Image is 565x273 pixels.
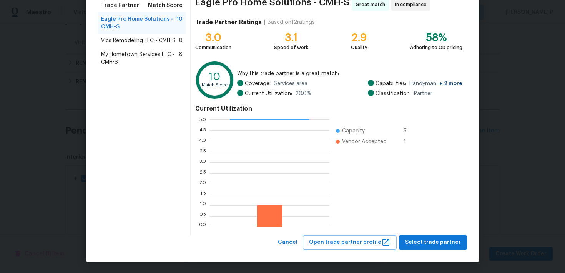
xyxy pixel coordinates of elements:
span: Trade Partner [101,2,139,9]
text: 3.0 [199,160,206,165]
span: Eagle Pro Home Solutions - CMH-S [101,15,176,31]
h4: Trade Partner Ratings [195,18,262,26]
span: Great match [356,1,388,8]
div: 3.0 [195,34,231,41]
text: 2.0 [199,182,206,186]
div: Quality [351,44,367,51]
div: | [262,18,268,26]
span: Services area [274,80,307,88]
span: Handyman [409,80,462,88]
div: Speed of work [274,44,308,51]
span: Classification: [376,90,411,98]
span: Capabilities: [376,80,406,88]
span: Match Score [148,2,183,9]
span: Select trade partner [405,238,461,247]
span: Vics Remodeling LLC - CMH-S [101,37,176,45]
span: Why this trade partner is a great match: [237,70,462,78]
h4: Current Utilization [195,105,462,113]
span: 8 [179,37,183,45]
span: 20.0 % [295,90,311,98]
text: 1.0 [200,203,206,208]
div: Adhering to OD pricing [410,44,462,51]
span: In compliance [395,1,430,8]
div: Based on 12 ratings [268,18,315,26]
button: Select trade partner [399,235,467,250]
text: 1.5 [200,192,206,197]
span: Vendor Accepted [342,138,387,146]
div: 58% [410,34,462,41]
text: 0.5 [199,214,206,218]
span: 1 [404,138,416,146]
span: Partner [414,90,432,98]
div: 3.1 [274,34,308,41]
span: Coverage: [245,80,271,88]
text: 0.0 [199,225,206,229]
text: 4.5 [199,128,206,132]
span: Open trade partner profile [309,238,391,247]
text: 10 [209,71,221,82]
span: My Hometown Services LLC - CMH-S [101,51,179,66]
div: Communication [195,44,231,51]
text: Match Score [202,83,228,87]
text: 4.0 [199,139,206,143]
text: 2.5 [199,171,206,175]
text: 5.0 [199,117,206,122]
span: 5 [404,127,416,135]
span: 8 [179,51,183,66]
span: + 2 more [439,81,462,86]
button: Cancel [275,235,301,250]
div: 2.9 [351,34,367,41]
text: 3.5 [199,149,206,154]
span: Cancel [278,238,297,247]
span: Capacity [342,127,365,135]
span: Current Utilization: [245,90,292,98]
button: Open trade partner profile [303,235,397,250]
span: 10 [176,15,183,31]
